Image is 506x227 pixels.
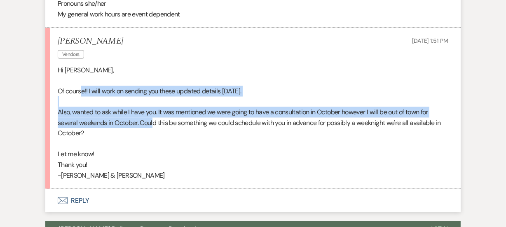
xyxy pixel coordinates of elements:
[58,10,180,19] span: My general work hours are event dependent
[58,36,123,46] h5: [PERSON_NAME]
[58,86,448,97] p: Of course!! I will work on sending you these updated details [DATE].
[412,37,448,44] span: [DATE] 1:51 PM
[58,170,448,181] p: -[PERSON_NAME] & [PERSON_NAME]
[58,160,448,170] p: Thank you!
[58,50,84,59] span: Vendors
[58,107,448,139] p: Also, wanted to ask while I have you. It was mentioned we were going to have a consultation in Oc...
[58,149,448,160] p: Let me know!
[58,65,448,76] p: Hi [PERSON_NAME],
[45,189,461,212] button: Reply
